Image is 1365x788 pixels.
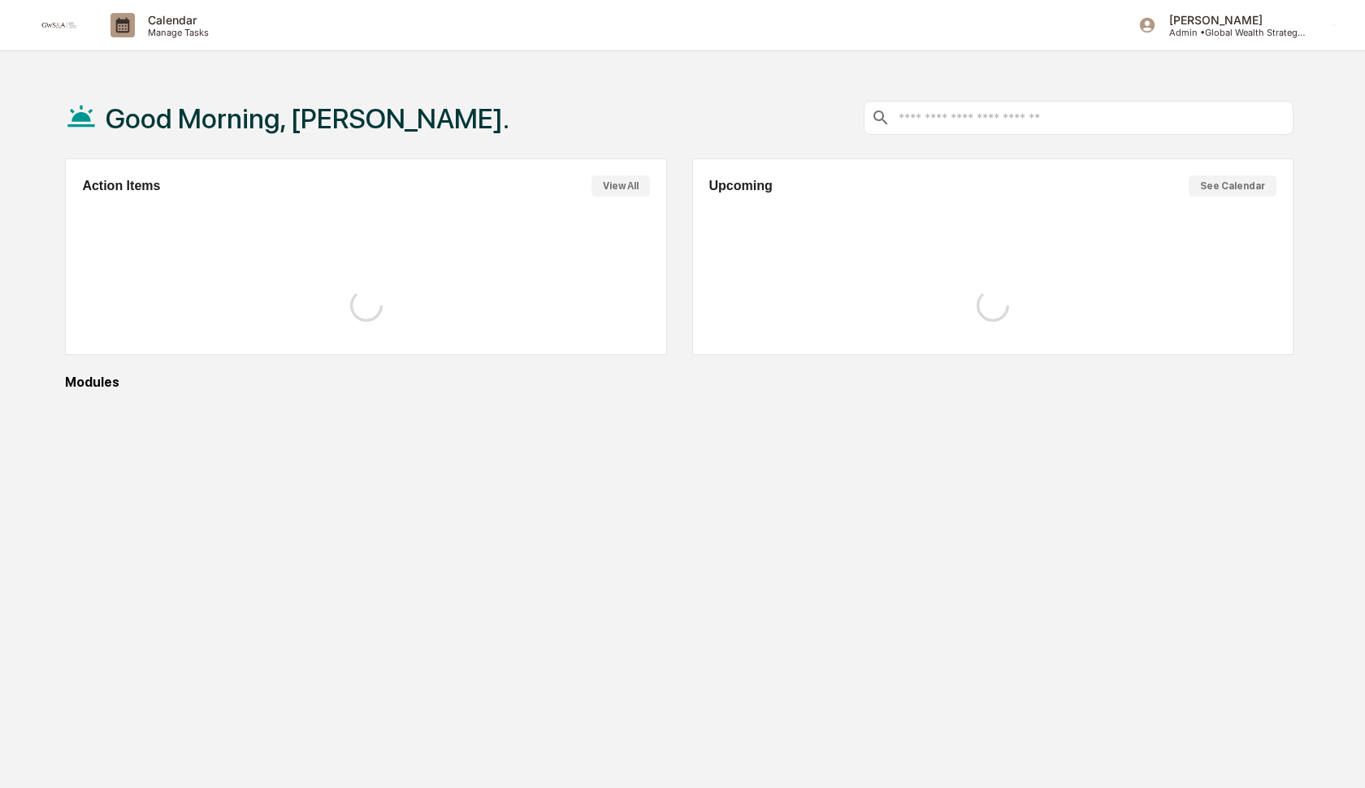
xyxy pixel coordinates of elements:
button: View All [591,175,650,197]
p: Admin • Global Wealth Strategies Associates [1156,27,1307,38]
h2: Action Items [82,179,160,193]
p: [PERSON_NAME] [1156,13,1307,27]
button: See Calendar [1189,175,1276,197]
h1: Good Morning, [PERSON_NAME]. [106,102,509,135]
p: Manage Tasks [135,27,217,38]
h2: Upcoming [709,179,773,193]
div: Modules [65,375,1293,390]
img: logo [39,21,78,29]
p: Calendar [135,13,217,27]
